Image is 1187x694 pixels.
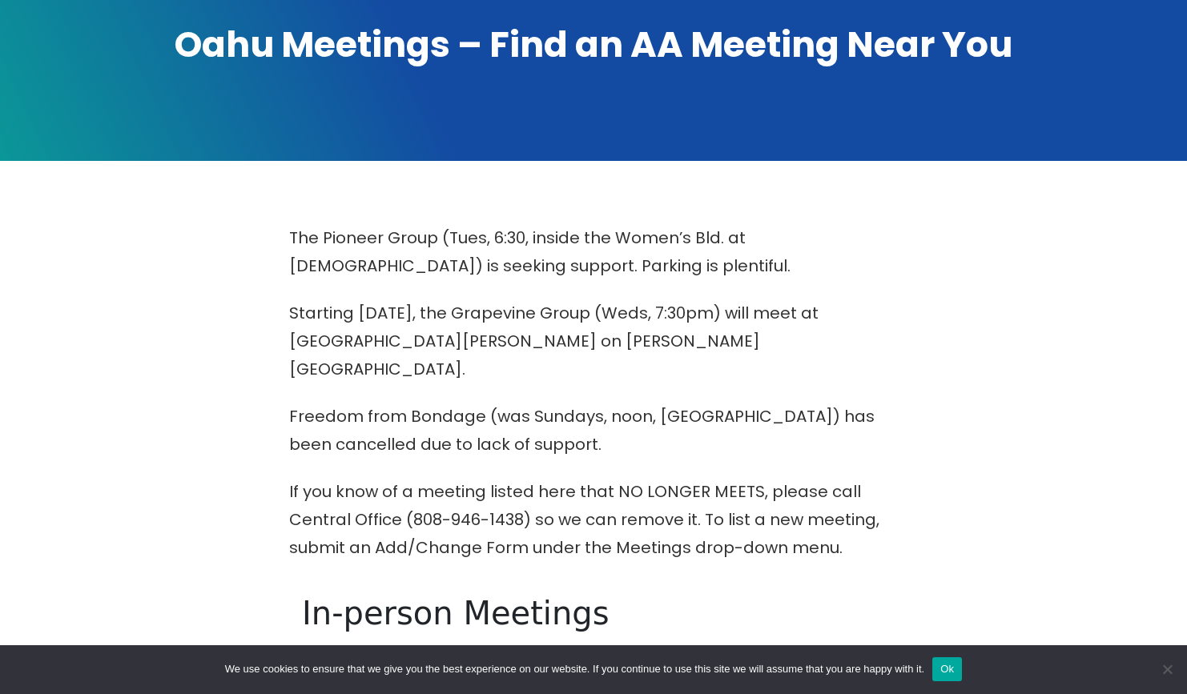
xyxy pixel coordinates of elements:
[289,299,898,383] p: Starting [DATE], the Grapevine Group (Weds, 7:30pm) will meet at [GEOGRAPHIC_DATA][PERSON_NAME] o...
[289,224,898,280] p: The Pioneer Group (Tues, 6:30, inside the Women’s Bld. at [DEMOGRAPHIC_DATA]) is seeking support....
[302,594,885,632] h1: In-person Meetings
[289,478,898,562] p: If you know of a meeting listed here that NO LONGER MEETS, please call Central Office (808-946-14...
[932,657,962,681] button: Ok
[225,661,924,677] span: We use cookies to ensure that we give you the best experience on our website. If you continue to ...
[33,21,1154,69] h1: Oahu Meetings – Find an AA Meeting Near You
[1159,661,1175,677] span: No
[289,403,898,459] p: Freedom from Bondage (was Sundays, noon, [GEOGRAPHIC_DATA]) has been cancelled due to lack of sup...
